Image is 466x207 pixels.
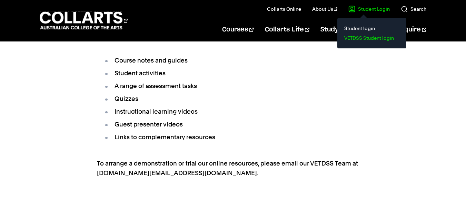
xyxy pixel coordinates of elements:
[40,11,128,30] div: Go to homepage
[265,18,309,41] a: Collarts Life
[104,132,369,142] li: Links to complementary resources
[104,107,369,116] li: Instructional learning videos
[396,18,426,41] a: Enquire
[401,6,426,12] a: Search
[312,6,338,12] a: About Us
[104,68,369,78] li: Student activities
[104,81,369,91] li: A range of assessment tasks
[97,159,369,178] p: To arrange a demonstration or trial our online resources, please email our VETDSS Team at [DOMAIN...
[343,33,401,43] a: VETDSS Student login
[267,6,301,12] a: Collarts Online
[104,94,369,104] li: Quizzes
[343,23,401,33] a: Student login
[104,120,369,129] li: Guest presenter videos
[222,18,254,41] a: Courses
[320,18,385,41] a: Study Information
[348,6,390,12] a: Student Login
[104,56,369,65] li: Course notes and guides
